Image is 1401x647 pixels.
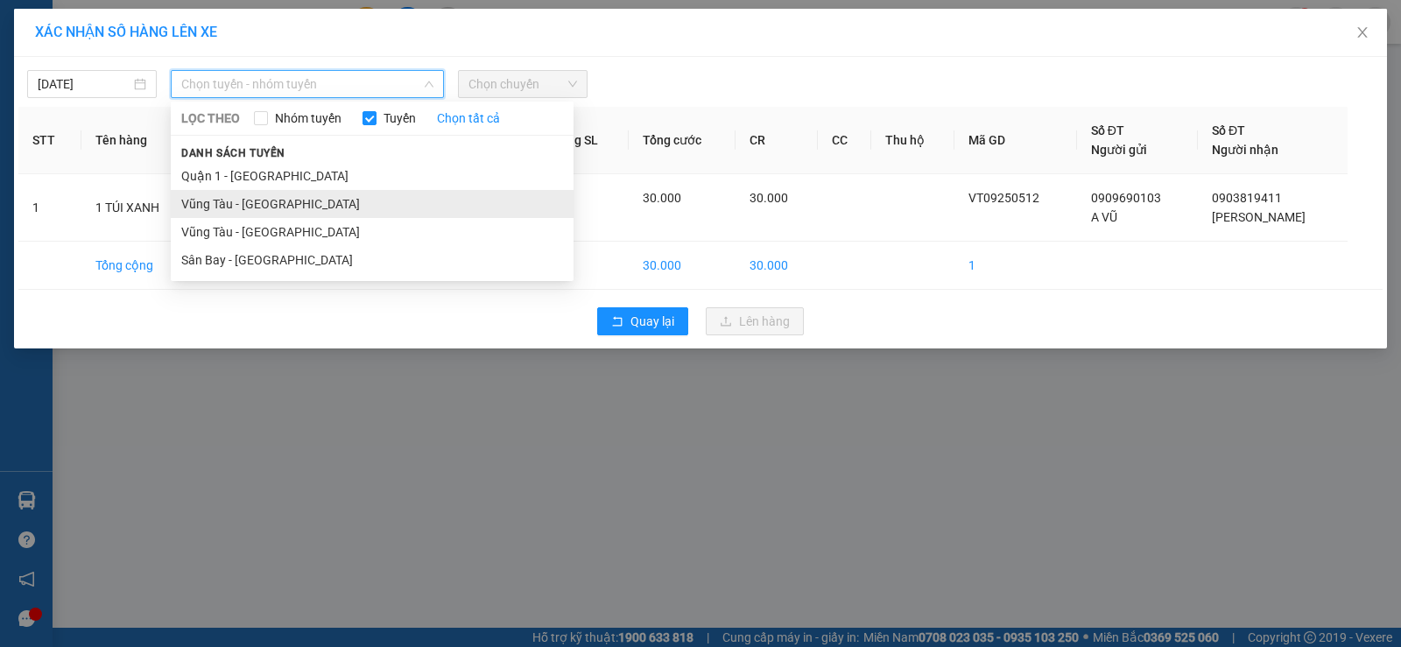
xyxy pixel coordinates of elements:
span: LỌC THEO [181,109,240,128]
span: Nhóm tuyến [268,109,348,128]
div: 0888271696 [167,120,308,144]
span: Chọn chuyến [468,71,577,97]
span: 30.000 [643,191,681,205]
li: Vũng Tàu - [GEOGRAPHIC_DATA] [171,218,574,246]
span: down [424,79,434,89]
span: rollback [611,315,623,329]
span: Tuyến [377,109,423,128]
th: Tổng SL [539,107,629,174]
div: 0983676774 [15,78,155,102]
th: Mã GD [954,107,1076,174]
span: [PERSON_NAME] [1212,210,1306,224]
td: 1 [954,242,1076,290]
button: uploadLên hàng [706,307,804,335]
td: 1 [18,174,81,242]
span: close [1355,25,1369,39]
li: Quận 1 - [GEOGRAPHIC_DATA] [171,162,574,190]
span: Số ĐT [1212,123,1245,137]
span: Gửi: [15,17,42,35]
li: Vũng Tàu - [GEOGRAPHIC_DATA] [171,190,574,218]
div: VP 108 [PERSON_NAME] [15,15,155,57]
span: Số ĐT [1091,123,1124,137]
th: Tổng cước [629,107,736,174]
span: Danh sách tuyến [171,145,296,161]
td: 30.000 [629,242,736,290]
span: Người nhận [1212,143,1278,157]
td: 1 TÚI XANH [81,174,195,242]
div: VP 184 [PERSON_NAME] - HCM [167,15,308,78]
th: STT [18,107,81,174]
input: 15/09/2025 [38,74,130,94]
td: 30.000 [736,242,818,290]
button: rollbackQuay lại [597,307,688,335]
span: XÁC NHẬN SỐ HÀNG LÊN XE [35,24,217,40]
span: VT09250512 [968,191,1039,205]
span: A VŨ [1091,210,1117,224]
button: Close [1338,9,1387,58]
span: Người gửi [1091,143,1147,157]
span: 30.000 [750,191,788,205]
span: 0909690103 [1091,191,1161,205]
th: CR [736,107,818,174]
th: Tên hàng [81,107,195,174]
div: CHỊ [PERSON_NAME] [167,78,308,120]
span: 0903819411 [1212,191,1282,205]
td: Tổng cộng [81,242,195,290]
th: CC [818,107,872,174]
div: CHỊ THẮM [15,57,155,78]
a: Chọn tất cả [437,109,500,128]
span: Chọn tuyến - nhóm tuyến [181,71,433,97]
span: Nhận: [167,17,209,35]
th: Thu hộ [871,107,954,174]
li: Sân Bay - [GEOGRAPHIC_DATA] [171,246,574,274]
span: Quay lại [630,312,674,331]
td: 1 [539,242,629,290]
